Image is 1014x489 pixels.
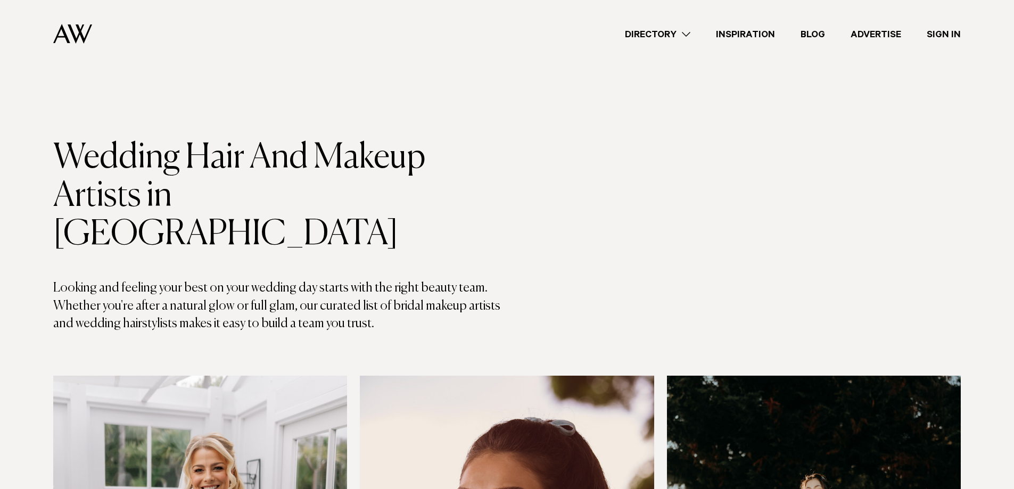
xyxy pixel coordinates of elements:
[53,279,507,333] p: Looking and feeling your best on your wedding day starts with the right beauty team. Whether you'...
[838,27,914,42] a: Advertise
[53,24,92,44] img: Auckland Weddings Logo
[612,27,703,42] a: Directory
[703,27,788,42] a: Inspiration
[53,139,507,254] h1: Wedding Hair And Makeup Artists in [GEOGRAPHIC_DATA]
[914,27,974,42] a: Sign In
[788,27,838,42] a: Blog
